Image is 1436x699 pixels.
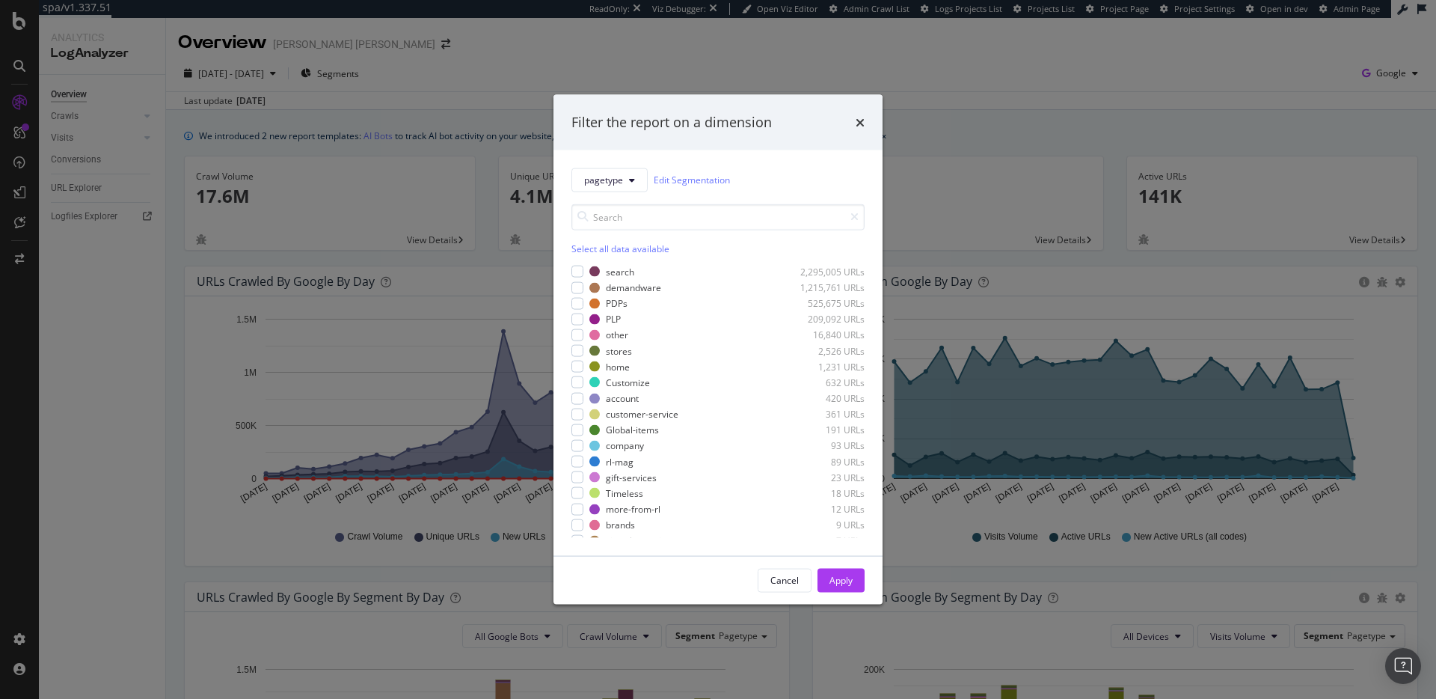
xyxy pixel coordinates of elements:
a: Edit Segmentation [654,172,730,188]
div: PLP [606,313,621,326]
div: search [606,265,634,278]
div: customer-service [606,408,678,421]
div: 12 URLs [791,503,865,516]
div: 209,092 URLs [791,313,865,326]
div: Cancel [770,574,799,587]
div: Filter the report on a dimension [571,113,772,132]
div: PDPs [606,297,628,310]
div: 1,215,761 URLs [791,281,865,294]
div: account [606,392,639,405]
div: 2,526 URLs [791,344,865,357]
div: other [606,329,628,341]
div: brands [606,519,635,531]
div: home [606,360,630,373]
div: times [856,113,865,132]
div: stores [606,344,632,357]
div: 18 URLs [791,486,865,499]
button: pagetype [571,168,648,192]
div: Customize [606,376,650,388]
div: 7 URLs [791,534,865,547]
div: 93 URLs [791,439,865,452]
div: gift-services [606,471,657,483]
div: 420 URLs [791,392,865,405]
div: 23 URLs [791,471,865,483]
div: company [606,439,644,452]
div: Timeless [606,486,643,499]
button: Cancel [758,568,811,592]
div: more-from-rl [606,503,660,516]
div: 16,840 URLs [791,329,865,341]
div: demandware [606,281,661,294]
div: 525,675 URLs [791,297,865,310]
input: Search [571,204,865,230]
div: 1,231 URLs [791,360,865,373]
div: 89 URLs [791,455,865,468]
div: 191 URLs [791,424,865,436]
div: Apply [829,574,853,587]
div: virtual-experience [606,534,681,547]
div: 9 URLs [791,519,865,531]
div: Open Intercom Messenger [1385,648,1421,684]
button: Apply [817,568,865,592]
div: 361 URLs [791,408,865,421]
div: modal [553,95,883,605]
div: rl-mag [606,455,633,468]
div: Global-items [606,424,659,436]
div: 632 URLs [791,376,865,388]
div: 2,295,005 URLs [791,265,865,278]
span: pagetype [584,174,623,186]
div: Select all data available [571,242,865,254]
